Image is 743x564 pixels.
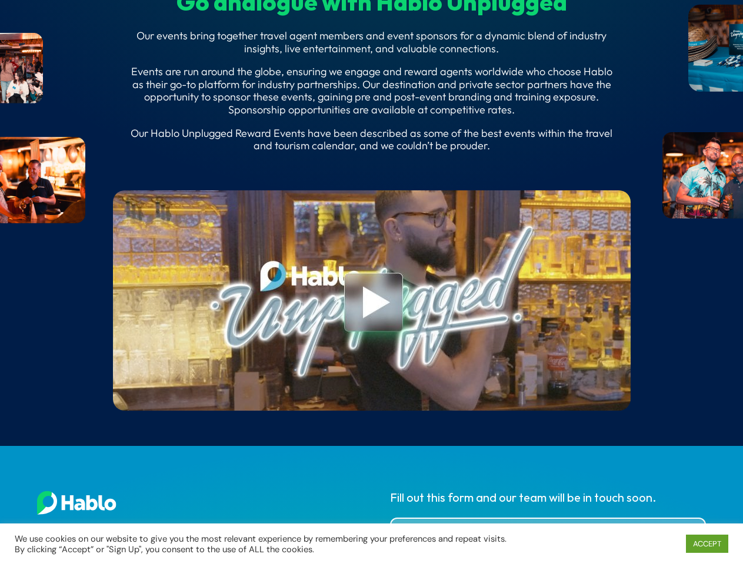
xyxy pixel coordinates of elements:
div: We use cookies on our website to give you the most relevant experience by remembering your prefer... [15,533,514,555]
p: Our Hablo Unplugged Reward Events have been described as some of the best events within the trave... [125,127,619,152]
img: Hablo Footer Logo White [37,491,116,515]
p: Events are run around the globe, ensuring we engage and reward agents worldwide who choose Hablo ... [125,65,619,126]
div: Fill out this form and our team will be in touch soon. [390,491,706,506]
a: ACCEPT [686,535,728,553]
p: Our events bring together travel agent members and event sponsors for a dynamic blend of industry... [125,29,619,65]
input: Name [390,518,706,550]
